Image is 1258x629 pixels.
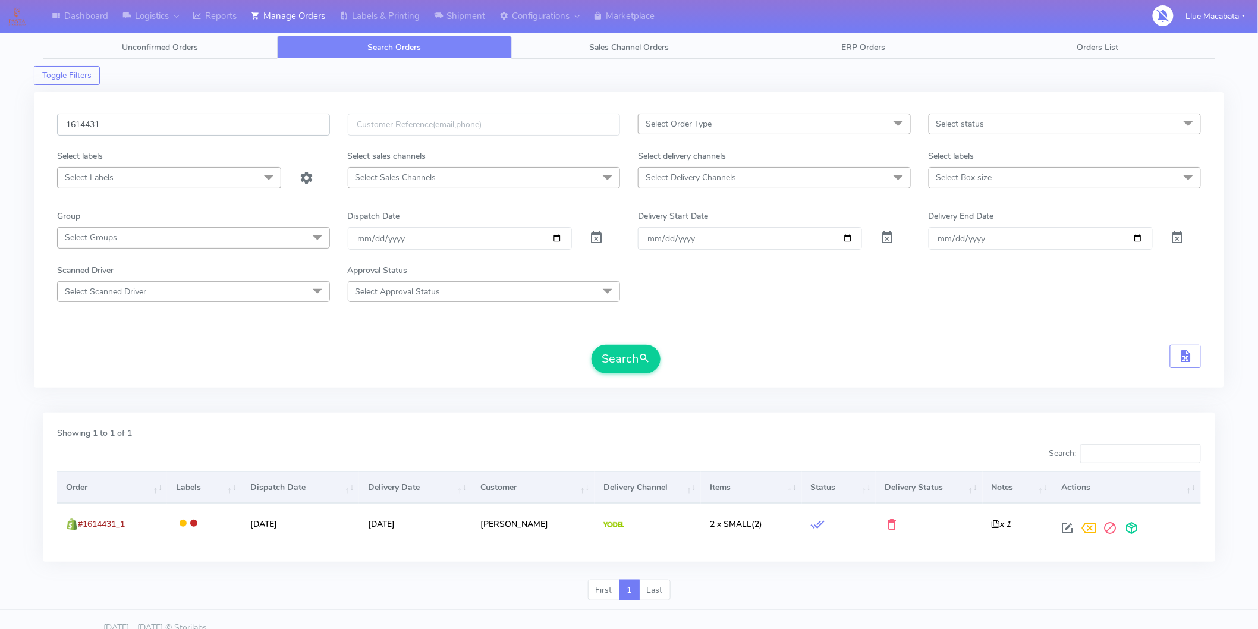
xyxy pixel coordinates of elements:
[1049,444,1201,463] label: Search:
[57,264,114,276] label: Scanned Driver
[710,518,762,530] span: (2)
[65,172,114,183] span: Select Labels
[241,471,359,504] th: Dispatch Date: activate to sort column ascending
[65,232,117,243] span: Select Groups
[1177,4,1254,29] button: Llue Macabata
[595,471,701,504] th: Delivery Channel: activate to sort column ascending
[638,150,726,162] label: Select delivery channels
[619,580,640,601] a: 1
[876,471,982,504] th: Delivery Status: activate to sort column ascending
[929,210,994,222] label: Delivery End Date
[348,150,426,162] label: Select sales channels
[348,264,408,276] label: Approval Status
[356,286,441,297] span: Select Approval Status
[471,471,595,504] th: Customer: activate to sort column ascending
[701,471,801,504] th: Items: activate to sort column ascending
[122,42,198,53] span: Unconfirmed Orders
[57,427,132,439] label: Showing 1 to 1 of 1
[646,118,712,130] span: Select Order Type
[359,471,471,504] th: Delivery Date: activate to sort column ascending
[359,504,471,543] td: [DATE]
[1077,42,1119,53] span: Orders List
[34,66,100,85] button: Toggle Filters
[66,518,78,530] img: shopify.png
[592,345,661,373] button: Search
[348,210,400,222] label: Dispatch Date
[356,172,436,183] span: Select Sales Channels
[936,172,992,183] span: Select Box size
[241,504,359,543] td: [DATE]
[57,150,103,162] label: Select labels
[841,42,885,53] span: ERP Orders
[57,114,330,136] input: Order Id
[368,42,422,53] span: Search Orders
[167,471,241,504] th: Labels: activate to sort column ascending
[929,150,974,162] label: Select labels
[65,286,146,297] span: Select Scanned Driver
[983,471,1053,504] th: Notes: activate to sort column ascending
[1080,444,1201,463] input: Search:
[57,471,167,504] th: Order: activate to sort column ascending
[603,522,624,528] img: Yodel
[471,504,595,543] td: [PERSON_NAME]
[348,114,621,136] input: Customer Reference(email,phone)
[802,471,876,504] th: Status: activate to sort column ascending
[638,210,708,222] label: Delivery Start Date
[710,518,751,530] span: 2 x SMALL
[57,210,80,222] label: Group
[992,518,1011,530] i: x 1
[1052,471,1201,504] th: Actions: activate to sort column ascending
[589,42,669,53] span: Sales Channel Orders
[936,118,985,130] span: Select status
[43,36,1215,59] ul: Tabs
[646,172,736,183] span: Select Delivery Channels
[78,518,125,530] span: #1614431_1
